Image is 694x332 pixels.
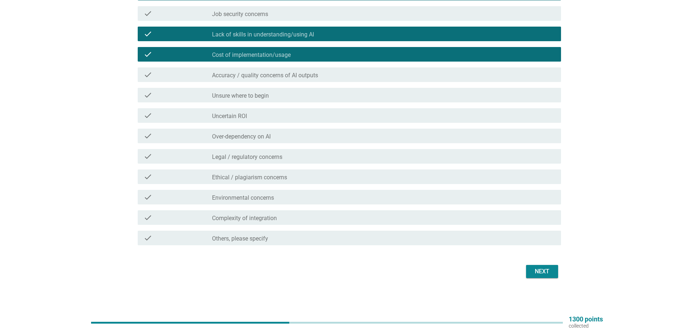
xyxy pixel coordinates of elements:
i: check [144,132,152,140]
button: Next [526,265,558,278]
label: Complexity of integration [212,215,277,222]
label: Cost of implementation/usage [212,51,291,59]
i: check [144,172,152,181]
label: Lack of skills in understanding/using AI [212,31,314,38]
i: check [144,213,152,222]
label: Over-dependency on AI [212,133,271,140]
label: Legal / regulatory concerns [212,153,282,161]
i: check [144,111,152,120]
label: Environmental concerns [212,194,274,202]
p: collected [569,323,603,329]
label: Ethical / plagiarism concerns [212,174,287,181]
div: Next [532,267,552,276]
label: Others, please specify [212,235,268,242]
i: check [144,50,152,59]
i: check [144,91,152,99]
i: check [144,234,152,242]
i: check [144,9,152,18]
i: check [144,152,152,161]
label: Uncertain ROI [212,113,247,120]
i: check [144,193,152,202]
label: Unsure where to begin [212,92,269,99]
i: check [144,70,152,79]
label: Job security concerns [212,11,268,18]
i: check [144,30,152,38]
p: 1300 points [569,316,603,323]
label: Accuracy / quality concerns of AI outputs [212,72,318,79]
